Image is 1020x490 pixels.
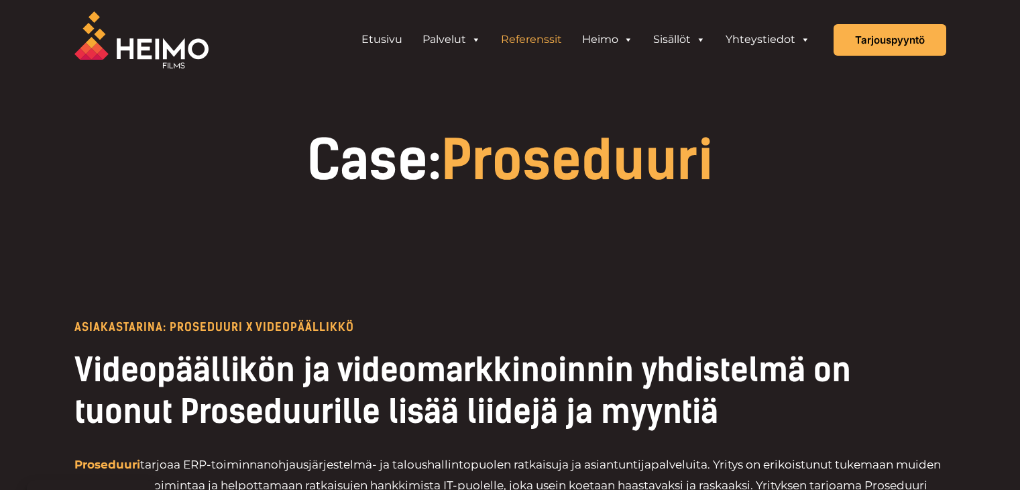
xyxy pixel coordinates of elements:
[74,322,946,333] p: Asiakastarina: Proseduuri X Videopäällikkö
[307,128,441,193] span: Case:
[345,26,827,53] aside: Header Widget 1
[572,26,643,53] a: Heimo
[351,26,412,53] a: Etusivu
[74,11,209,68] img: Heimo Filmsin logo
[834,24,946,56] a: Tarjouspyyntö
[491,26,572,53] a: Referenssit
[74,134,946,187] h1: Proseduuri
[412,26,491,53] a: Palvelut
[74,349,946,433] h2: Videopäällikön ja videomarkkinoinnin yhdistelmä on tuonut Proseduurille lisää liidejä ja myyntiä
[716,26,820,53] a: Yhteystiedot
[643,26,716,53] a: Sisällöt
[74,458,140,471] a: Proseduuri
